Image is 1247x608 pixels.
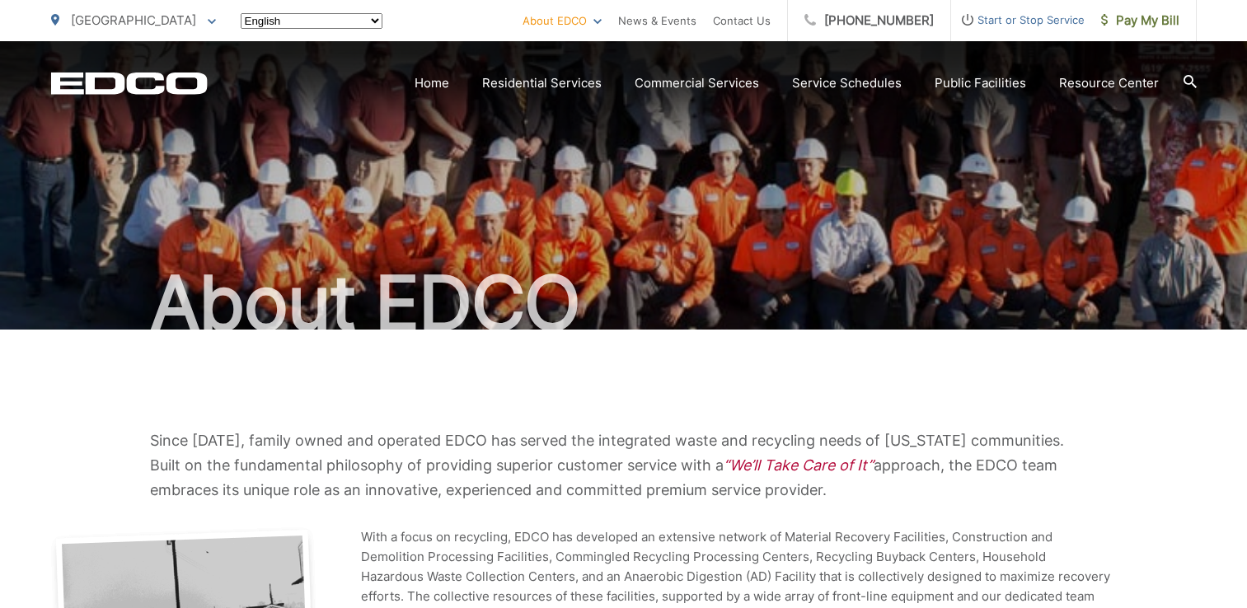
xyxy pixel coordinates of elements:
[51,72,208,95] a: EDCD logo. Return to the homepage.
[523,11,602,30] a: About EDCO
[1059,73,1159,93] a: Resource Center
[792,73,902,93] a: Service Schedules
[935,73,1026,93] a: Public Facilities
[713,11,771,30] a: Contact Us
[150,428,1098,503] p: Since [DATE], family owned and operated EDCO has served the integrated waste and recycling needs ...
[482,73,602,93] a: Residential Services
[415,73,449,93] a: Home
[635,73,759,93] a: Commercial Services
[51,262,1197,344] h1: About EDCO
[724,456,874,474] em: “We’ll Take Care of It”
[71,12,196,28] span: [GEOGRAPHIC_DATA]
[618,11,696,30] a: News & Events
[241,13,382,29] select: Select a language
[1101,11,1179,30] span: Pay My Bill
